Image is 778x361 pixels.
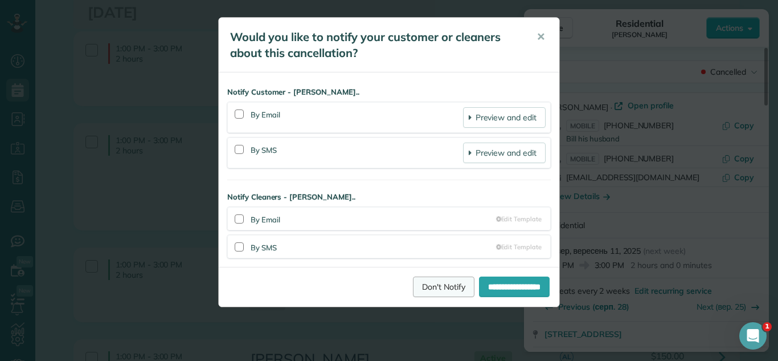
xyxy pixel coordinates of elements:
[251,107,463,128] div: By Email
[537,30,545,43] span: ✕
[496,214,542,224] a: Edit Template
[463,107,546,128] a: Preview and edit
[739,322,767,350] iframe: Intercom live chat
[251,240,496,253] div: By SMS
[413,277,474,297] a: Don't Notify
[463,143,546,163] a: Preview and edit
[496,242,542,252] a: Edit Template
[251,212,496,225] div: By Email
[251,143,463,163] div: By SMS
[763,322,772,331] span: 1
[227,87,551,98] strong: Notify Customer - [PERSON_NAME]..
[230,29,521,61] h5: Would you like to notify your customer or cleaners about this cancellation?
[227,192,551,202] strong: Notify Cleaners - [PERSON_NAME]..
